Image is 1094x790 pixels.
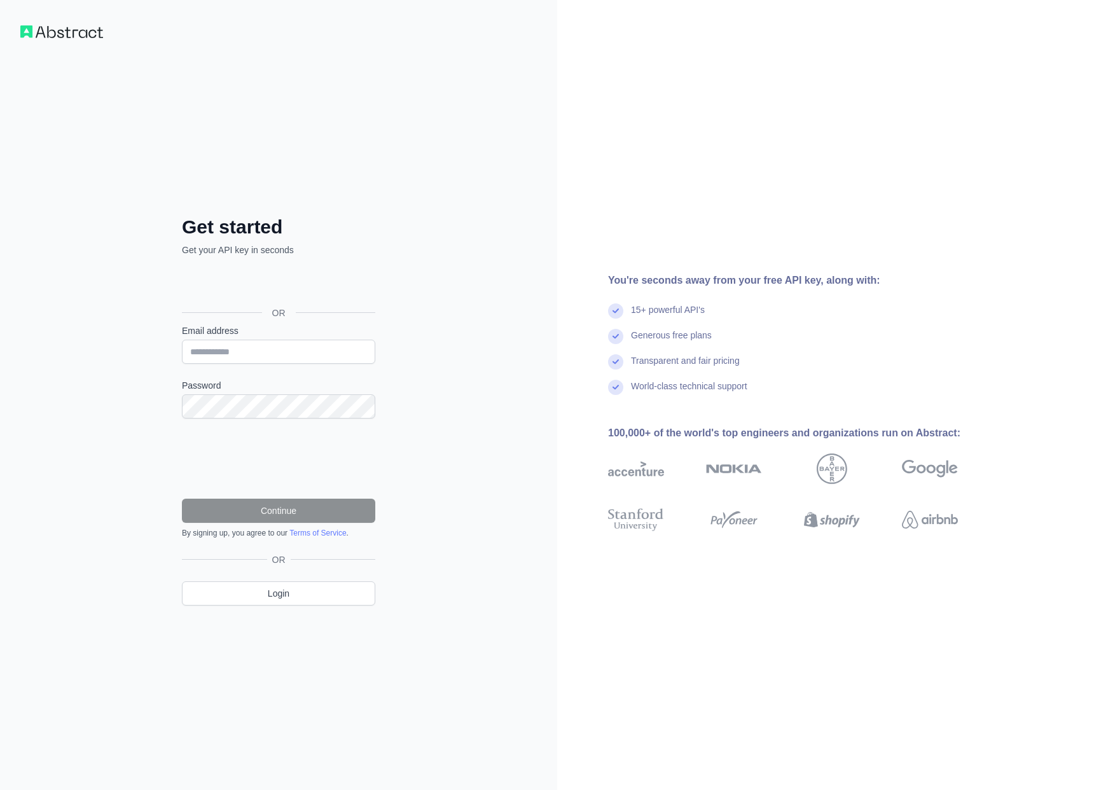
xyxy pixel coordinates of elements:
div: World-class technical support [631,380,747,405]
img: check mark [608,354,623,370]
button: Continue [182,499,375,523]
iframe: reCAPTCHA [182,434,375,483]
img: shopify [804,506,860,534]
img: accenture [608,454,664,484]
img: google [902,454,958,484]
img: stanford university [608,506,664,534]
div: 100,000+ of the world's top engineers and organizations run on Abstract: [608,426,999,441]
label: Email address [182,324,375,337]
iframe: Knappen Logga in med Google [176,270,379,298]
span: OR [262,307,296,319]
img: check mark [608,329,623,344]
div: You're seconds away from your free API key, along with: [608,273,999,288]
img: check mark [608,380,623,395]
div: By signing up, you agree to our . [182,528,375,538]
img: bayer [817,454,847,484]
img: nokia [706,454,762,484]
div: Generous free plans [631,329,712,354]
img: payoneer [706,506,762,534]
div: 15+ powerful API's [631,303,705,329]
label: Password [182,379,375,392]
img: check mark [608,303,623,319]
img: airbnb [902,506,958,534]
p: Get your API key in seconds [182,244,375,256]
a: Login [182,581,375,606]
img: Workflow [20,25,103,38]
h2: Get started [182,216,375,239]
a: Terms of Service [289,529,346,537]
div: Transparent and fair pricing [631,354,740,380]
span: OR [267,553,291,566]
div: Logga in med Google. Öppnas på en ny flik. [182,270,373,298]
